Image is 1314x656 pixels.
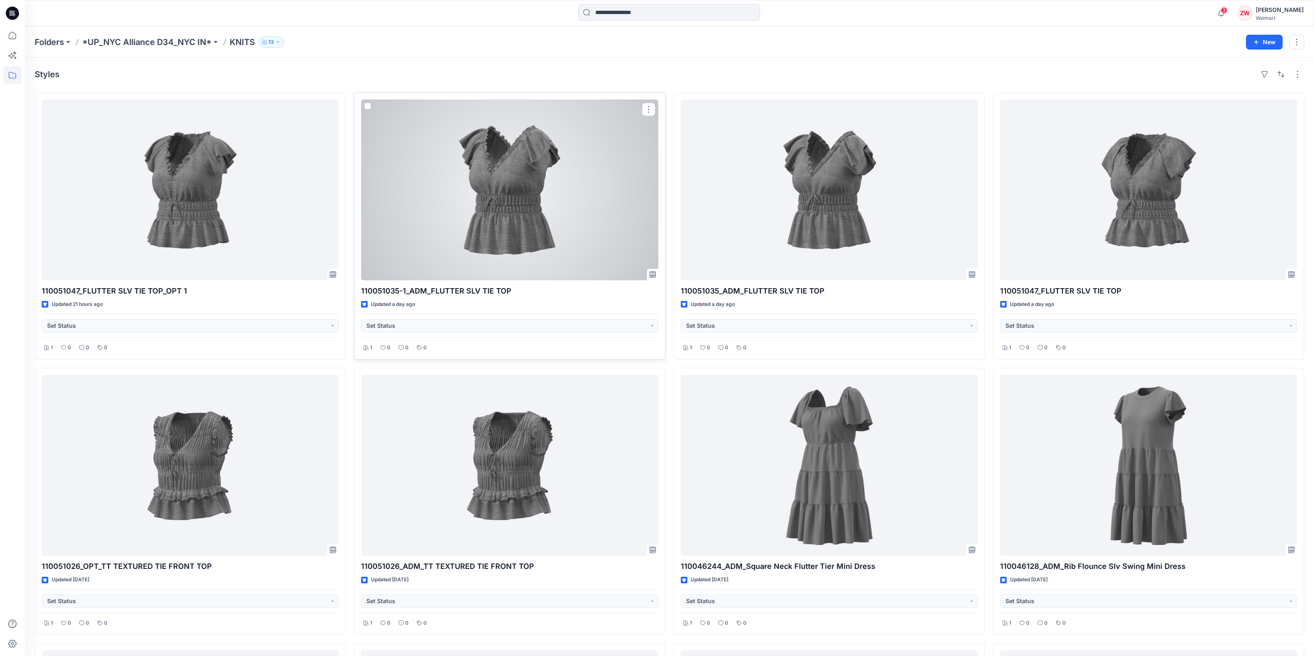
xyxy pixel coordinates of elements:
p: 0 [1044,619,1048,628]
p: Updated [DATE] [52,575,89,584]
p: Updated a day ago [371,300,415,309]
p: 13 [269,38,274,47]
p: 0 [707,343,710,352]
a: 110051035_ADM_FLUTTER SLV TIE TOP [681,99,978,280]
p: 0 [1026,343,1029,352]
button: 13 [258,36,284,48]
p: 0 [423,619,427,628]
p: Updated [DATE] [371,575,409,584]
p: 1 [370,343,372,352]
p: 0 [1062,343,1066,352]
a: 110051026_OPT_TT TEXTURED TIE FRONT TOP [42,375,339,556]
p: 0 [725,343,728,352]
div: [PERSON_NAME] [1256,5,1304,15]
p: 1 [51,343,53,352]
p: 0 [387,343,390,352]
p: 1 [51,619,53,628]
p: Updated a day ago [691,300,735,309]
p: 0 [68,619,71,628]
p: 0 [405,343,409,352]
p: 110051047_FLUTTER SLV TIE TOP_OPT 1 [42,285,339,297]
p: 110051035-1_ADM_FLUTTER SLV TIE TOP [361,285,658,297]
p: 0 [707,619,710,628]
p: Updated 21 hours ago [52,300,103,309]
p: 0 [405,619,409,628]
h4: Styles [35,69,59,79]
p: 110051026_OPT_TT TEXTURED TIE FRONT TOP [42,561,339,572]
a: Folders [35,36,64,48]
p: 0 [86,343,89,352]
p: 0 [423,343,427,352]
p: Updated [DATE] [1010,575,1048,584]
a: 110051035-1_ADM_FLUTTER SLV TIE TOP [361,99,658,280]
a: 110051026_ADM_TT TEXTURED TIE FRONT TOP [361,375,658,556]
p: 0 [68,343,71,352]
p: 0 [104,343,107,352]
p: 0 [387,619,390,628]
p: 0 [86,619,89,628]
p: 110051035_ADM_FLUTTER SLV TIE TOP [681,285,978,297]
p: 110046244_ADM_Square Neck Flutter Tier Mini Dress [681,561,978,572]
p: 1 [1009,343,1011,352]
p: 0 [104,619,107,628]
a: *UP_NYC Alliance D34_NYC IN* [82,36,211,48]
p: 110051026_ADM_TT TEXTURED TIE FRONT TOP [361,561,658,572]
p: Updated [DATE] [691,575,728,584]
span: 3 [1221,7,1227,14]
p: KNITS [230,36,255,48]
a: 110046244_ADM_Square Neck Flutter Tier Mini Dress [681,375,978,556]
p: 0 [725,619,728,628]
p: 1 [690,343,692,352]
a: 110051047_FLUTTER SLV TIE TOP [1000,99,1297,280]
p: 1 [690,619,692,628]
p: 1 [1009,619,1011,628]
p: 0 [743,343,746,352]
p: 0 [1044,343,1048,352]
button: New [1246,35,1283,50]
p: 110051047_FLUTTER SLV TIE TOP [1000,285,1297,297]
a: 110046128_ADM_Rib Flounce Slv Swing Mini Dress [1000,375,1297,556]
div: Walmart [1256,15,1304,21]
p: Updated a day ago [1010,300,1054,309]
p: 110046128_ADM_Rib Flounce Slv Swing Mini Dress [1000,561,1297,572]
p: 1 [370,619,372,628]
a: 110051047_FLUTTER SLV TIE TOP_OPT 1 [42,99,339,280]
p: 0 [1062,619,1066,628]
div: ZW [1238,6,1252,21]
p: 0 [1026,619,1029,628]
p: 0 [743,619,746,628]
